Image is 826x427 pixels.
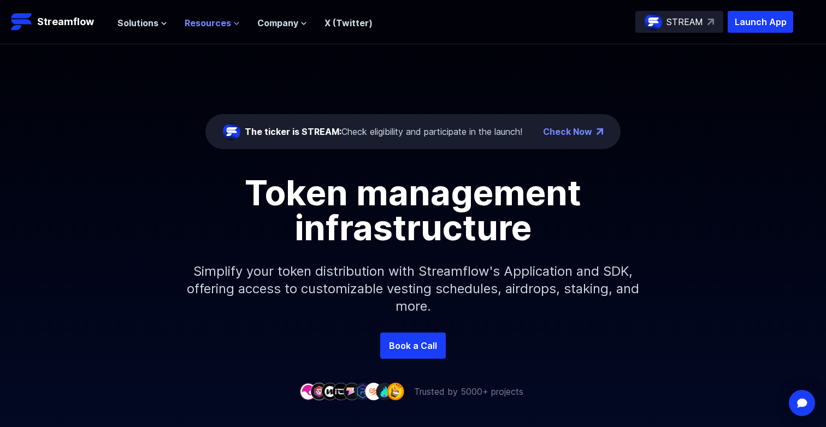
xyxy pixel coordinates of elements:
img: company-8 [376,383,393,400]
h1: Token management infrastructure [167,175,659,245]
div: Check eligibility and participate in the launch! [245,125,522,138]
img: company-6 [354,383,371,400]
img: company-5 [343,383,361,400]
p: Streamflow [37,14,94,29]
p: Simplify your token distribution with Streamflow's Application and SDK, offering access to custom... [178,245,648,333]
img: company-1 [299,383,317,400]
span: The ticker is STREAM: [245,126,341,137]
img: company-3 [321,383,339,400]
div: Open Intercom Messenger [789,390,815,416]
button: Launch App [728,11,793,33]
img: company-2 [310,383,328,400]
img: top-right-arrow.png [597,128,603,135]
img: streamflow-logo-circle.png [223,123,240,140]
p: STREAM [666,15,703,28]
a: Check Now [543,125,592,138]
img: company-9 [387,383,404,400]
img: company-7 [365,383,382,400]
button: Company [257,16,307,29]
img: company-4 [332,383,350,400]
a: Book a Call [380,333,446,359]
a: X (Twitter) [324,17,373,28]
span: Company [257,16,298,29]
p: Trusted by 5000+ projects [414,385,523,398]
span: Solutions [117,16,158,29]
button: Resources [185,16,240,29]
button: Solutions [117,16,167,29]
a: Streamflow [11,11,107,33]
img: Streamflow Logo [11,11,33,33]
img: streamflow-logo-circle.png [645,13,662,31]
a: STREAM [635,11,723,33]
span: Resources [185,16,231,29]
img: top-right-arrow.svg [707,19,714,25]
